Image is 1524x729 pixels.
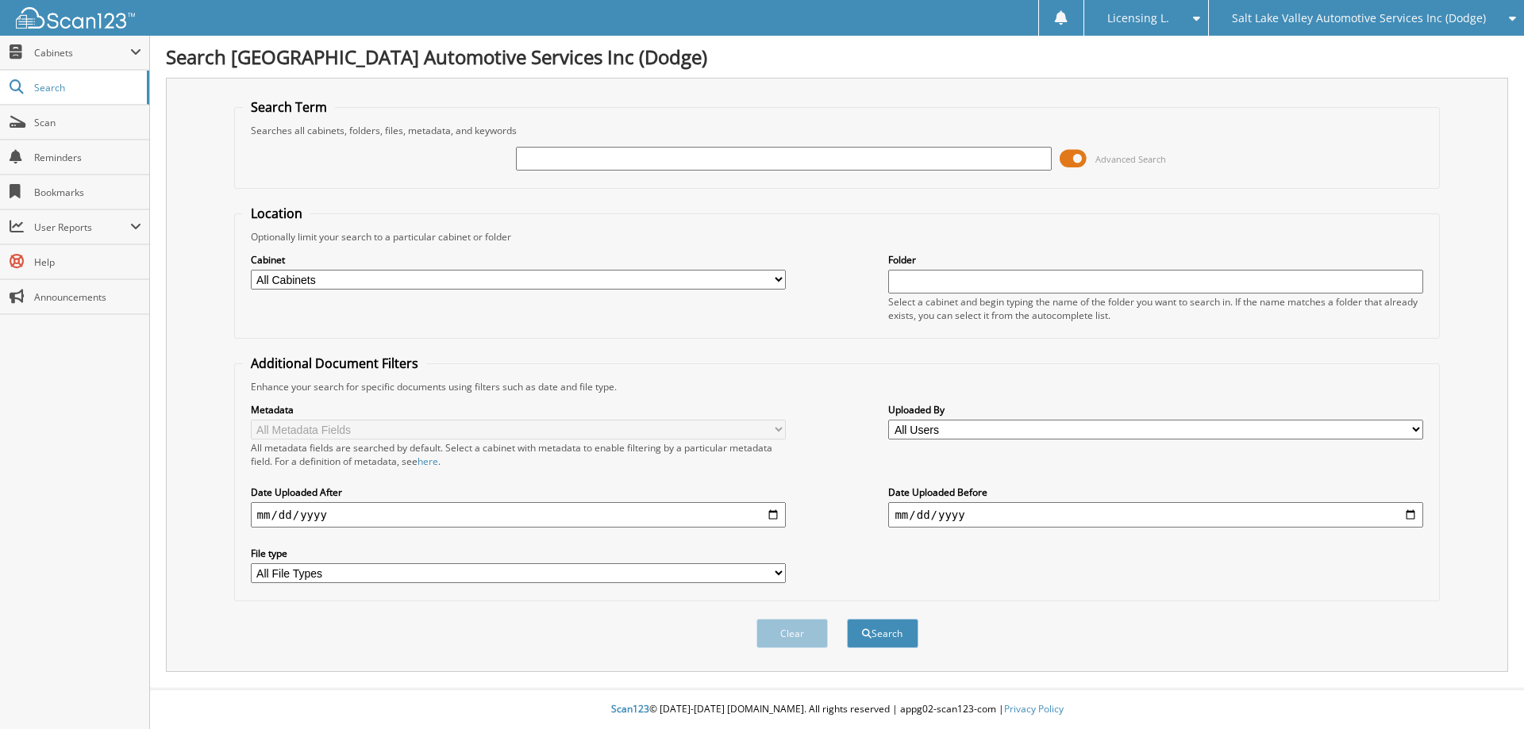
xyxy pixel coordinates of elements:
div: Select a cabinet and begin typing the name of the folder you want to search in. If the name match... [888,295,1423,322]
a: Privacy Policy [1004,702,1064,716]
span: Licensing L. [1107,13,1169,23]
input: start [251,502,786,528]
span: Help [34,255,141,269]
span: Cabinets [34,46,130,59]
img: scan123-logo-white.svg [16,7,135,29]
legend: Location [243,205,310,222]
button: Search [847,619,918,648]
span: Scan123 [611,702,649,716]
label: Date Uploaded Before [888,485,1423,499]
span: Scan [34,116,141,129]
div: © [DATE]-[DATE] [DOMAIN_NAME]. All rights reserved | appg02-scan123-com | [150,690,1524,729]
label: Cabinet [251,253,786,267]
input: end [888,502,1423,528]
div: All metadata fields are searched by default. Select a cabinet with metadata to enable filtering b... [251,441,786,468]
div: Searches all cabinets, folders, files, metadata, and keywords [243,124,1432,137]
label: Date Uploaded After [251,485,786,499]
legend: Additional Document Filters [243,355,426,372]
legend: Search Term [243,98,335,116]
span: User Reports [34,221,130,234]
label: Metadata [251,403,786,416]
span: Search [34,81,139,94]
a: here [418,455,438,468]
span: Announcements [34,290,141,304]
span: Bookmarks [34,186,141,199]
span: Salt Lake Valley Automotive Services Inc (Dodge) [1232,13,1486,23]
label: Folder [888,253,1423,267]
h1: Search [GEOGRAPHIC_DATA] Automotive Services Inc (Dodge) [166,44,1508,70]
label: Uploaded By [888,403,1423,416]
label: File type [251,547,786,560]
button: Clear [756,619,828,648]
span: Reminders [34,151,141,164]
span: Advanced Search [1095,153,1166,165]
div: Optionally limit your search to a particular cabinet or folder [243,230,1432,244]
div: Enhance your search for specific documents using filters such as date and file type. [243,380,1432,393]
